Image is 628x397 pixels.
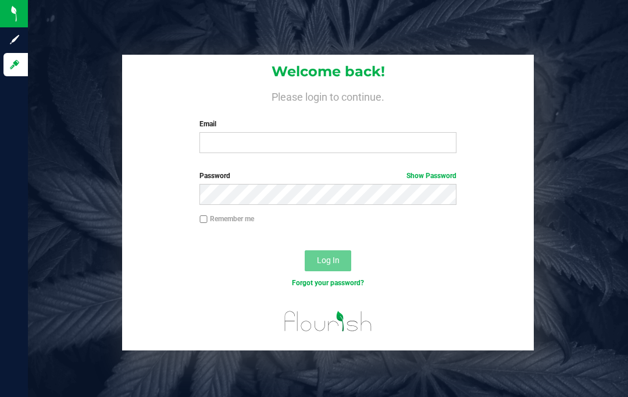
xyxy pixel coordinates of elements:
[406,172,456,180] a: Show Password
[277,300,380,342] img: flourish_logo.svg
[317,256,340,265] span: Log In
[122,88,534,102] h4: Please login to continue.
[9,59,20,70] inline-svg: Log in
[305,250,351,271] button: Log In
[199,172,230,180] span: Password
[122,64,534,79] h1: Welcome back!
[199,119,456,129] label: Email
[199,215,208,224] input: Remember me
[292,279,364,287] a: Forgot your password?
[9,34,20,45] inline-svg: Sign up
[199,214,254,224] label: Remember me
